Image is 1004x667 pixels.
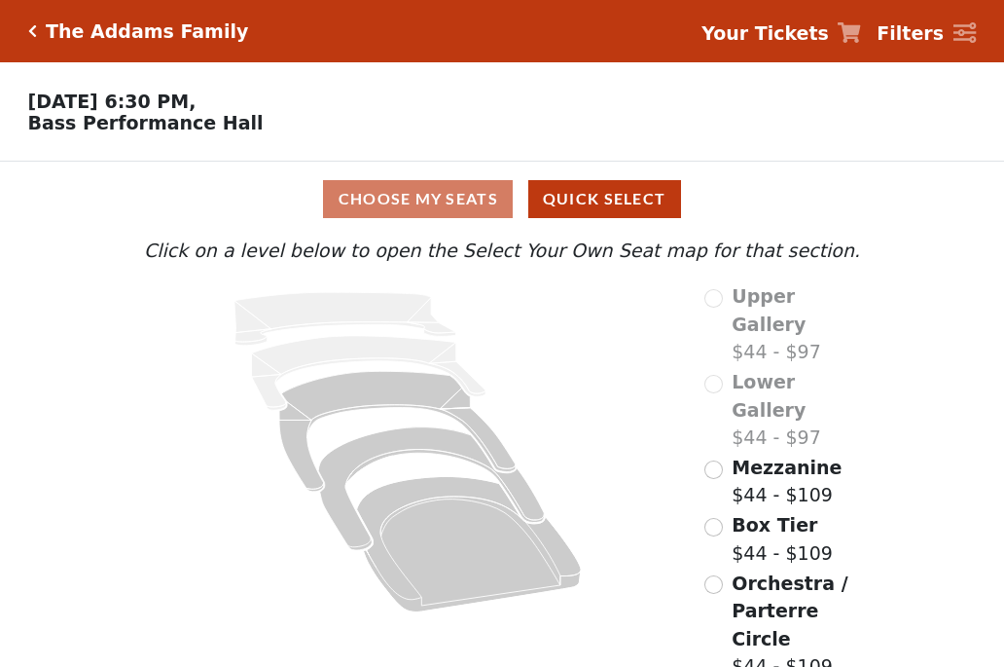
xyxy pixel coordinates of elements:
path: Lower Gallery - Seats Available: 0 [252,336,486,410]
label: $44 - $97 [732,368,865,452]
span: Upper Gallery [732,285,806,335]
span: Mezzanine [732,457,842,478]
label: $44 - $109 [732,511,833,567]
a: Your Tickets [701,19,861,48]
path: Upper Gallery - Seats Available: 0 [234,292,456,346]
path: Orchestra / Parterre Circle - Seats Available: 139 [357,477,582,612]
strong: Filters [877,22,944,44]
span: Lower Gallery [732,371,806,421]
a: Filters [877,19,976,48]
label: $44 - $109 [732,454,842,509]
a: Click here to go back to filters [28,24,37,38]
h5: The Addams Family [46,20,248,43]
span: Orchestra / Parterre Circle [732,573,847,649]
span: Box Tier [732,514,817,536]
p: Click on a level below to open the Select Your Own Seat map for that section. [139,237,865,265]
strong: Your Tickets [701,22,829,44]
label: $44 - $97 [732,282,865,366]
button: Quick Select [528,180,681,218]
